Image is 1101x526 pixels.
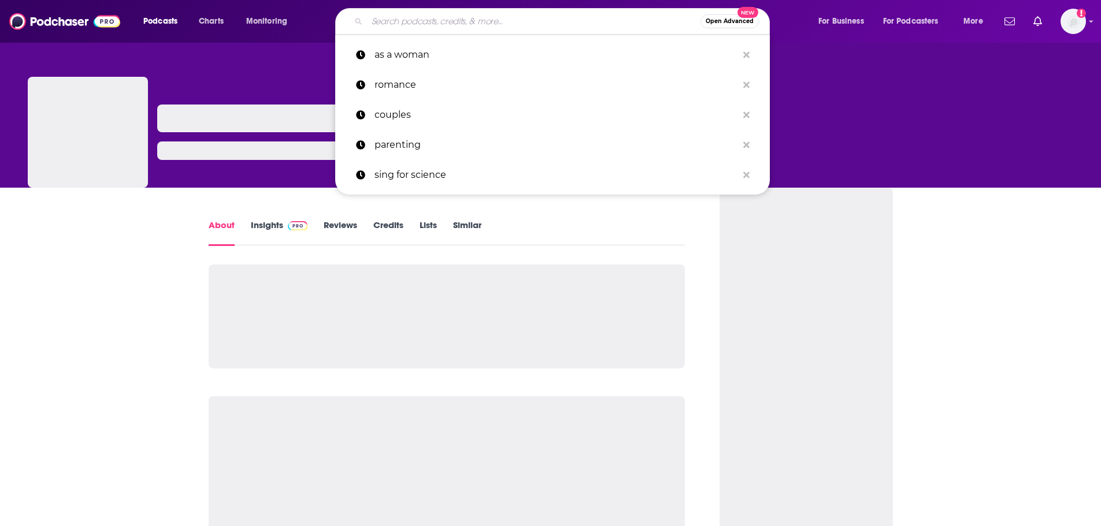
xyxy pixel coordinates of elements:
button: open menu [955,12,998,31]
a: Similar [453,219,481,246]
button: open menu [876,12,955,31]
span: Open Advanced [706,18,754,24]
span: Logged in as agoldsmithwissman [1061,9,1086,34]
span: Charts [199,13,224,29]
button: open menu [810,12,878,31]
svg: Add a profile image [1077,9,1086,18]
p: romance [375,70,737,100]
button: Show profile menu [1061,9,1086,34]
a: Show notifications dropdown [1029,12,1047,31]
a: Charts [191,12,231,31]
a: couples [335,100,770,130]
p: couples [375,100,737,130]
input: Search podcasts, credits, & more... [367,12,700,31]
span: Monitoring [246,13,287,29]
a: InsightsPodchaser Pro [251,219,308,246]
a: About [209,219,235,246]
div: Search podcasts, credits, & more... [346,8,781,35]
p: as a woman [375,40,737,70]
p: sing for science [375,160,737,190]
img: Podchaser - Follow, Share and Rate Podcasts [9,10,120,32]
span: For Business [818,13,864,29]
button: Open AdvancedNew [700,14,759,28]
span: For Podcasters [883,13,939,29]
button: open menu [238,12,302,31]
a: romance [335,70,770,100]
img: Podchaser Pro [288,221,308,230]
a: Credits [373,219,403,246]
a: Lists [420,219,437,246]
button: open menu [135,12,192,31]
p: parenting [375,130,737,160]
span: New [737,7,758,18]
a: Show notifications dropdown [1000,12,1020,31]
a: parenting [335,130,770,160]
span: Podcasts [143,13,177,29]
img: User Profile [1061,9,1086,34]
a: as a woman [335,40,770,70]
a: Reviews [324,219,357,246]
a: sing for science [335,160,770,190]
span: More [963,13,983,29]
